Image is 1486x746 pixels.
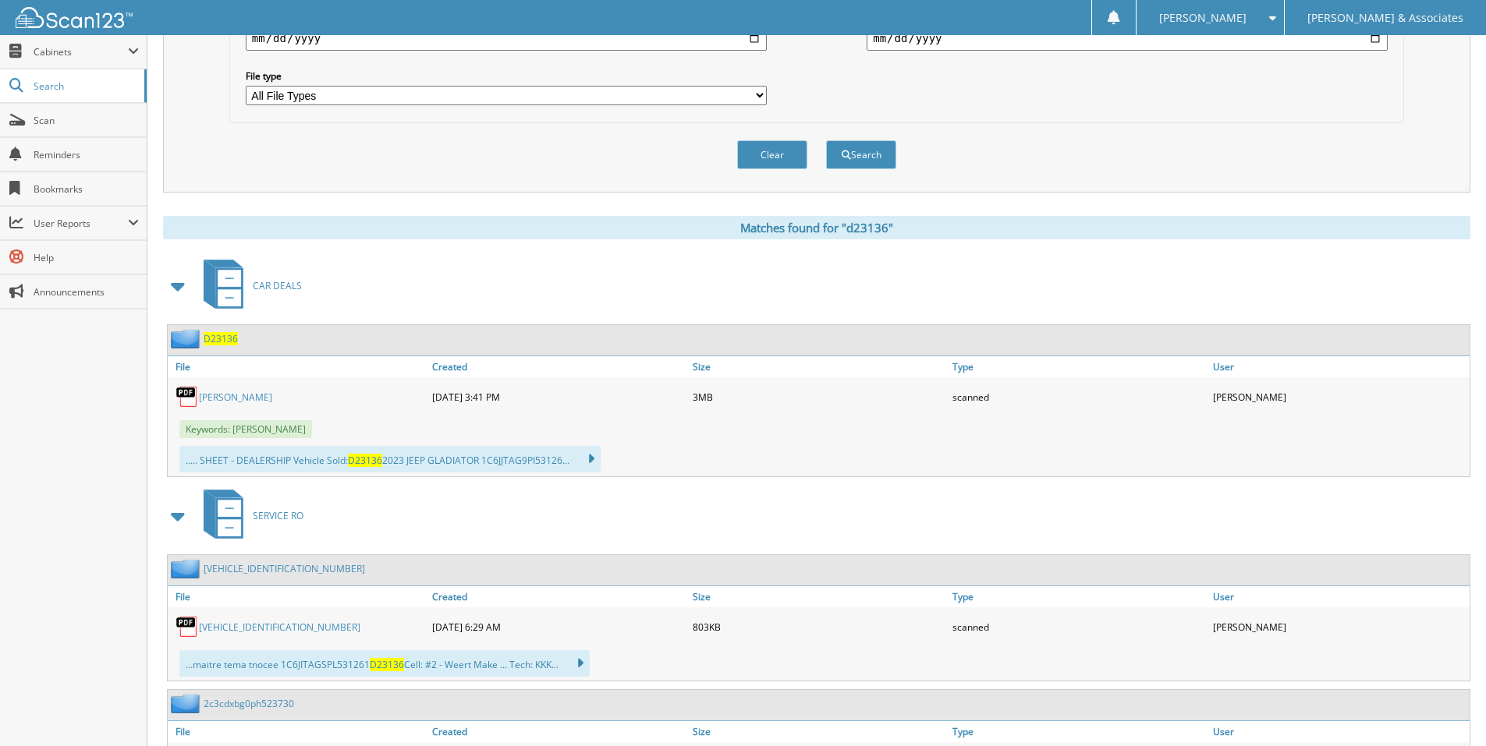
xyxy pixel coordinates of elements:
span: D23136 [348,454,382,467]
span: Search [34,80,137,93]
a: File [168,356,428,377]
a: Size [689,356,949,377]
a: [VEHICLE_IDENTIFICATION_NUMBER] [199,620,360,634]
div: scanned [949,381,1209,412]
img: folder2.png [171,694,204,713]
a: [PERSON_NAME] [199,391,272,404]
span: CAR DEALS [253,279,302,292]
a: Type [949,721,1209,742]
a: Created [428,721,689,742]
span: Bookmarks [34,182,139,196]
a: Created [428,586,689,607]
label: File type [246,69,767,83]
span: Scan [34,114,139,127]
button: Search [826,140,896,169]
div: [DATE] 6:29 AM [428,611,689,642]
a: CAR DEALS [194,255,302,316]
a: User [1209,721,1470,742]
span: [PERSON_NAME] & Associates [1307,13,1463,23]
img: folder2.png [171,329,204,348]
img: folder2.png [171,559,204,578]
a: SERVICE RO [194,485,303,546]
a: User [1209,356,1470,377]
a: File [168,586,428,607]
div: [PERSON_NAME] [1209,381,1470,412]
span: Reminders [34,148,139,161]
a: User [1209,586,1470,607]
iframe: Chat Widget [1408,671,1486,746]
div: [PERSON_NAME] [1209,611,1470,642]
a: Type [949,586,1209,607]
div: Matches found for "d23136" [163,216,1470,239]
span: SERVICE RO [253,509,303,522]
input: end [867,26,1388,51]
span: Announcements [34,285,139,299]
a: Created [428,356,689,377]
span: Help [34,251,139,264]
a: File [168,721,428,742]
img: PDF.png [176,385,199,408]
img: scan123-logo-white.svg [16,7,133,28]
a: D23136 [204,332,238,345]
input: start [246,26,767,51]
div: ...maitre tema tnocee 1C6JITAGSPL531261 Cell: #2 - Weert Make ... Tech: KKK... [179,650,590,677]
button: Clear [737,140,807,169]
div: scanned [949,611,1209,642]
span: D23136 [370,658,404,671]
a: Size [689,586,949,607]
div: ..... SHEET - DEALERSHIP Vehicle Sold: 2023 JEEP GLADIATOR 1C6JJTAG9PI53126... [179,446,601,472]
div: [DATE] 3:41 PM [428,381,689,412]
div: 803KB [689,611,949,642]
a: Size [689,721,949,742]
span: User Reports [34,217,128,230]
span: [PERSON_NAME] [1159,13,1247,23]
span: Cabinets [34,45,128,58]
img: PDF.png [176,615,199,638]
div: 3MB [689,381,949,412]
a: 2c3cdxbg0ph523730 [204,697,294,710]
a: Type [949,356,1209,377]
span: Keywords: [PERSON_NAME] [179,420,312,438]
a: [VEHICLE_IDENTIFICATION_NUMBER] [204,562,365,575]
